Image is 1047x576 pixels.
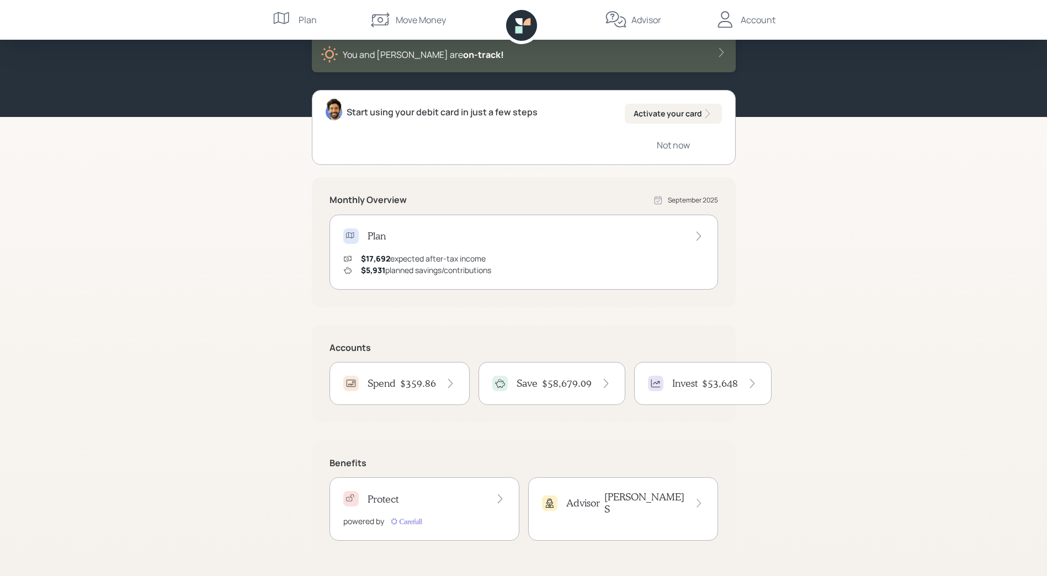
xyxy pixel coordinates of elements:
div: powered by [343,515,384,527]
span: $5,931 [361,265,385,275]
div: Advisor [631,13,661,26]
span: on‑track! [463,49,504,61]
div: Not now [657,139,690,151]
h4: Spend [368,377,396,390]
img: carefull-M2HCGCDH.digested.png [389,516,424,527]
div: Plan [299,13,317,26]
div: planned savings/contributions [361,264,491,276]
div: Start using your debit card in just a few steps [347,105,538,119]
h4: Save [517,377,538,390]
div: Account [741,13,775,26]
button: Activate your card [625,104,722,124]
h4: Plan [368,230,386,242]
div: Activate your card [634,108,713,119]
div: Move Money [396,13,446,26]
h4: [PERSON_NAME] S [604,491,685,515]
h4: $58,679.09 [542,377,592,390]
div: expected after-tax income [361,253,486,264]
h4: Advisor [566,497,600,509]
div: You and [PERSON_NAME] are [343,48,504,61]
h5: Accounts [329,343,718,353]
div: September 2025 [668,195,718,205]
img: sunny-XHVQM73Q.digested.png [321,46,338,63]
h5: Monthly Overview [329,195,407,205]
span: $17,692 [361,253,390,264]
h5: Benefits [329,458,718,468]
h4: $53,648 [702,377,738,390]
h4: Protect [368,493,398,505]
h4: Invest [672,377,698,390]
img: eric-schwartz-headshot.png [326,98,342,120]
h4: $359.86 [400,377,436,390]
